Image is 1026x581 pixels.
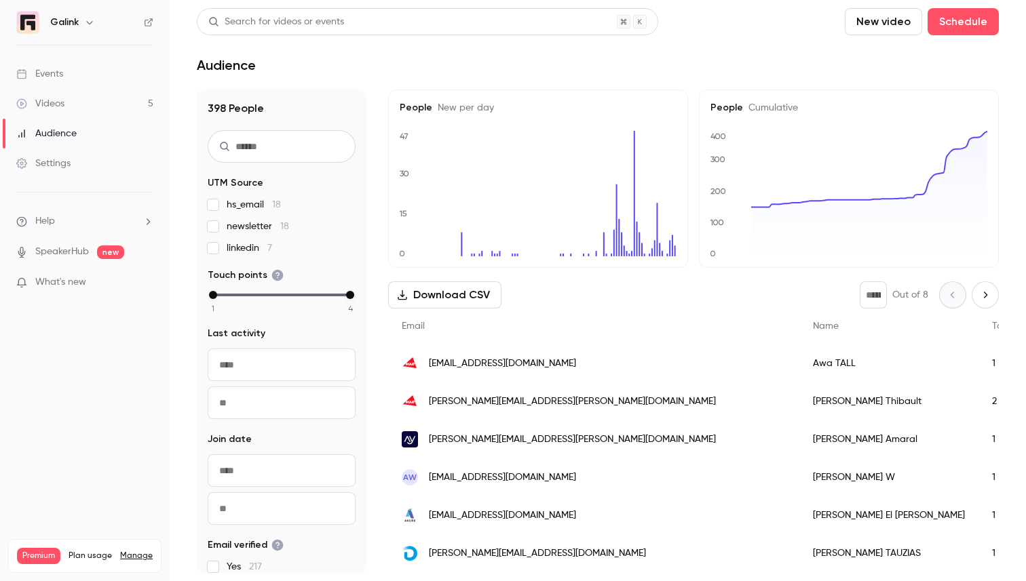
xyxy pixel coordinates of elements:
span: Plan usage [69,550,112,561]
h6: Galink [50,16,79,29]
h5: People [710,101,987,115]
span: Email verified [208,538,284,552]
button: New video [845,8,922,35]
h1: Audience [197,57,256,73]
button: Download CSV [388,281,501,308]
a: SpeakerHub [35,245,89,259]
span: Join date [208,433,252,446]
img: dedomainia.com [402,545,418,561]
span: Last activity [208,327,265,340]
div: Audience [16,127,77,140]
div: [PERSON_NAME] TAUZIAS [799,534,978,572]
text: 47 [400,132,408,141]
span: Email [402,321,425,331]
h1: 398 People [208,100,356,117]
span: [EMAIL_ADDRESS][DOMAIN_NAME] [429,508,576,523]
div: [PERSON_NAME] Thibault [799,382,978,420]
div: [PERSON_NAME] Amaral [799,420,978,458]
span: 4 [348,302,353,315]
button: Schedule [928,8,999,35]
span: AW [403,471,417,483]
span: 217 [249,562,262,572]
span: [PERSON_NAME][EMAIL_ADDRESS][PERSON_NAME][DOMAIN_NAME] [429,433,716,447]
div: Settings [16,157,71,170]
text: 200 [710,186,726,196]
span: [EMAIL_ADDRESS][DOMAIN_NAME] [429,470,576,485]
a: Manage [120,550,153,561]
div: Awa TALL [799,344,978,382]
text: 100 [710,218,724,227]
span: Yes [227,560,262,574]
div: Videos [16,97,64,111]
div: min [209,291,217,299]
text: 300 [710,155,725,164]
img: maif.fr [402,355,418,372]
span: new [97,245,124,259]
span: linkedin [227,241,272,255]
span: [EMAIL_ADDRESS][DOMAIN_NAME] [429,357,576,371]
text: 0 [710,249,716,258]
span: [PERSON_NAME][EMAIL_ADDRESS][DOMAIN_NAME] [429,546,646,561]
span: newsletter [227,220,289,233]
div: [PERSON_NAME] El [PERSON_NAME] [799,496,978,534]
span: 18 [272,200,281,209]
span: New per day [432,103,494,113]
span: Name [813,321,839,331]
span: Cumulative [743,103,798,113]
p: Out of 8 [892,288,928,302]
h5: People [400,101,677,115]
span: hs_email [227,198,281,212]
text: 30 [400,169,409,178]
img: akur8.com [402,507,418,523]
img: maif.fr [402,393,418,409]
div: max [346,291,354,299]
div: Search for videos or events [208,15,344,29]
text: 0 [399,249,405,258]
button: Next page [972,281,999,308]
img: Galink [17,12,39,33]
span: Premium [17,548,60,564]
span: What's new [35,275,86,289]
li: help-dropdown-opener [16,214,153,228]
span: 18 [280,222,289,231]
span: Help [35,214,55,228]
span: [PERSON_NAME][EMAIL_ADDRESS][PERSON_NAME][DOMAIN_NAME] [429,395,716,409]
div: Events [16,67,63,81]
img: anozrway.com [402,431,418,447]
text: 400 [710,132,726,141]
div: [PERSON_NAME] W [799,458,978,496]
text: 15 [399,209,407,218]
span: 1 [212,302,214,315]
span: UTM Source [208,176,263,190]
span: Touch points [208,268,284,282]
span: 7 [267,243,272,253]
